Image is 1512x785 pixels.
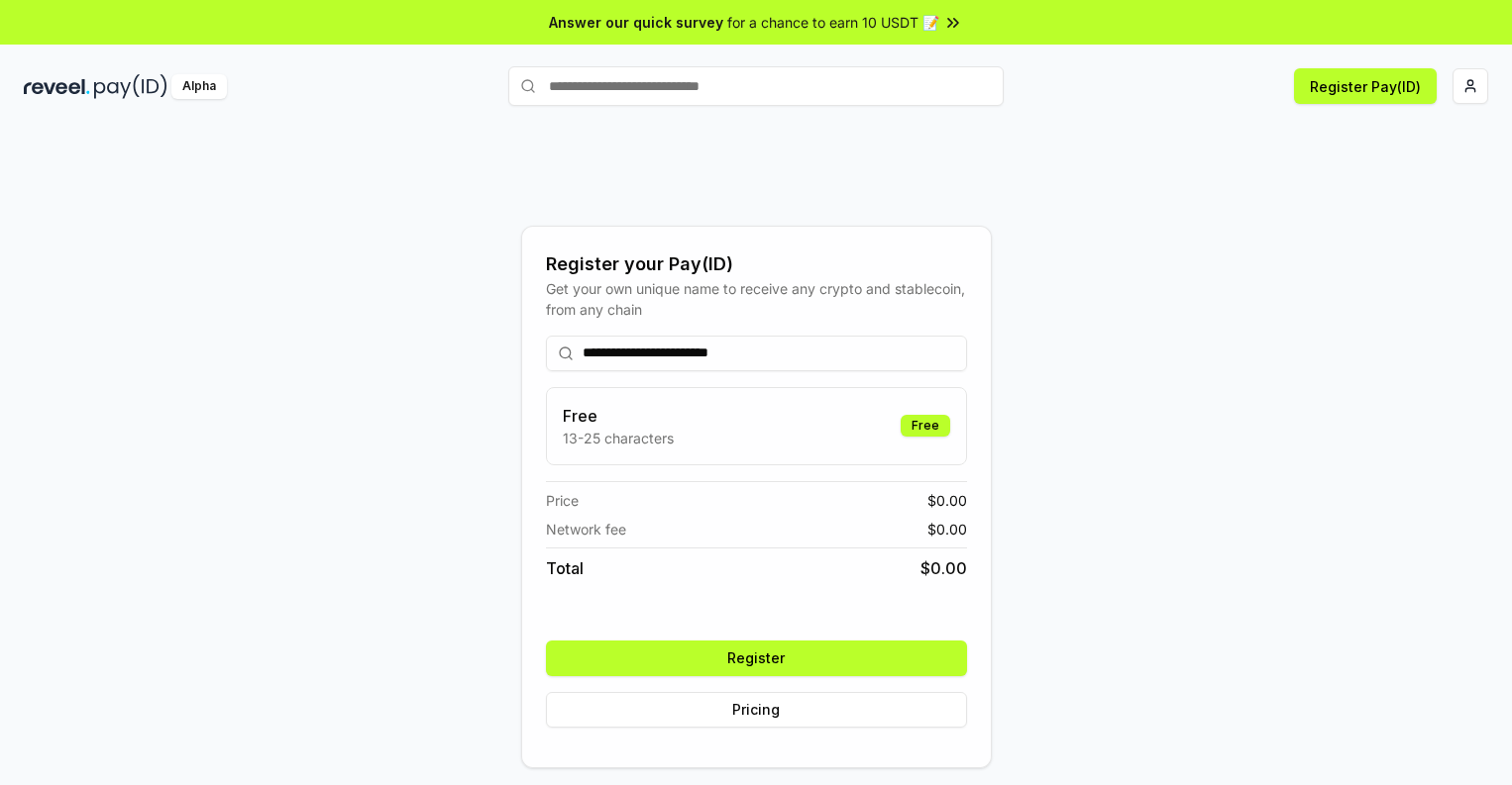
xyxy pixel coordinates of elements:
[727,12,939,33] span: for a chance to earn 10 USDT 📝
[546,278,967,320] div: Get your own unique name to receive any crypto and stablecoin, from any chain
[901,415,950,437] div: Free
[546,519,626,540] span: Network fee
[920,556,967,580] span: $ 0.00
[24,74,90,99] img: reveel_dark
[927,490,967,511] span: $ 0.00
[563,404,674,428] h3: Free
[546,490,579,511] span: Price
[171,74,227,99] div: Alpha
[927,519,967,540] span: $ 0.00
[546,556,584,580] span: Total
[546,640,967,676] button: Register
[563,428,674,448] p: 13-25 characters
[546,250,967,278] div: Register your Pay(ID)
[1294,68,1437,104] button: Register Pay(ID)
[549,12,723,33] span: Answer our quick survey
[94,74,167,99] img: pay_id
[546,692,967,728] button: Pricing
